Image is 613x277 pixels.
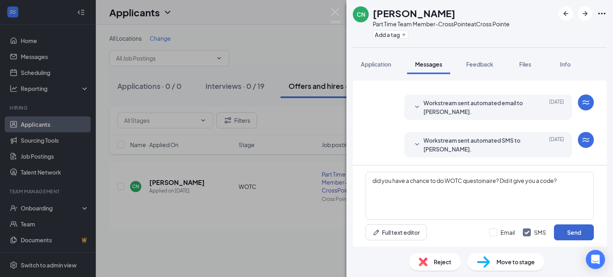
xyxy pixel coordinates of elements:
[597,9,607,18] svg: Ellipses
[581,135,591,145] svg: WorkstreamLogo
[373,30,408,39] button: PlusAdd a tag
[423,98,528,116] span: Workstream sent automated email to [PERSON_NAME].
[581,98,591,107] svg: WorkstreamLogo
[561,9,571,18] svg: ArrowLeftNew
[560,61,571,68] span: Info
[372,228,380,236] svg: Pen
[373,6,455,20] h1: [PERSON_NAME]
[373,20,510,28] div: Part Time Team Member-CrossPointe at Cross Pointe
[412,140,422,149] svg: SmallChevronDown
[549,136,564,153] span: [DATE]
[554,224,594,240] button: Send
[366,172,594,220] textarea: did you have a chance to do WOTC questoinaire? Did it give you a code?
[415,61,442,68] span: Messages
[357,10,365,18] div: CN
[401,32,406,37] svg: Plus
[559,6,573,21] button: ArrowLeftNew
[466,61,493,68] span: Feedback
[578,6,592,21] button: ArrowRight
[423,136,528,153] span: Workstream sent automated SMS to [PERSON_NAME].
[366,224,427,240] button: Full text editorPen
[496,257,535,266] span: Move to stage
[361,61,391,68] span: Application
[519,61,531,68] span: Files
[580,9,590,18] svg: ArrowRight
[412,102,422,112] svg: SmallChevronDown
[549,98,564,116] span: [DATE]
[434,257,451,266] span: Reject
[586,250,605,269] div: Open Intercom Messenger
